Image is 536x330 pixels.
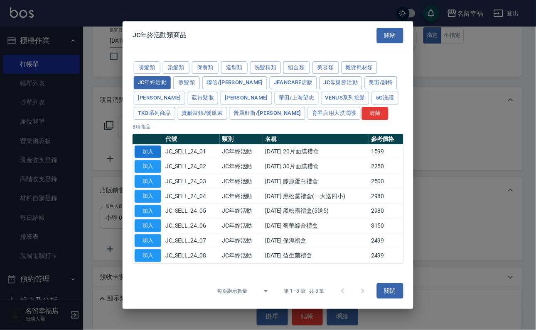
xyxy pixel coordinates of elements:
[369,134,403,145] th: 參考價格
[220,189,263,204] td: JC年終活動
[369,174,403,189] td: 2500
[362,107,388,120] button: 清除
[369,233,403,248] td: 2499
[283,61,310,74] button: 組合類
[342,61,378,74] button: 雜貨耗材類
[320,76,362,89] button: JC母親節活動
[263,134,369,145] th: 名稱
[220,218,263,233] td: JC年終活動
[134,107,175,120] button: TKO系列商品
[369,189,403,204] td: 2980
[365,76,398,89] button: 美宙/韻特
[220,233,263,248] td: JC年終活動
[369,218,403,233] td: 3150
[220,248,263,263] td: JC年終活動
[134,92,185,104] button: [PERSON_NAME]
[220,159,263,174] td: JC年終活動
[220,174,263,189] td: JC年終活動
[135,249,161,262] button: 加入
[163,174,220,189] td: JC_SELL_24_03
[250,61,281,74] button: 洗髮精類
[135,219,161,232] button: 加入
[263,159,369,174] td: [DATE] 30片面膜禮盒
[220,134,263,145] th: 類別
[263,218,369,233] td: [DATE] 奢華綜合禮盒
[133,31,187,39] span: JC年終活動類商品
[372,92,398,104] button: 5G洗護
[163,248,220,263] td: JC_SELL_24_08
[163,204,220,218] td: JC_SELL_24_05
[220,204,263,218] td: JC年終活動
[135,190,161,203] button: 加入
[163,61,189,74] button: 染髮類
[135,175,161,188] button: 加入
[263,189,369,204] td: [DATE] 黑松露禮盒(一大送四小)
[163,159,220,174] td: JC_SELL_24_02
[263,248,369,263] td: [DATE] 益生菌禮盒
[308,107,361,120] button: 育昇店用大洗潤護
[263,204,369,218] td: [DATE] 黑松露禮盒(5送5)
[377,284,403,299] button: 關閉
[133,123,403,131] p: 8 項商品
[134,61,160,74] button: 燙髮類
[163,134,220,145] th: 代號
[221,61,248,74] button: 造型類
[369,204,403,218] td: 2980
[284,287,325,295] p: 第 1–8 筆 共 8 筆
[369,144,403,159] td: 1599
[202,76,267,89] button: 聯信/[PERSON_NAME]
[163,233,220,248] td: JC_SELL_24_07
[163,144,220,159] td: JC_SELL_24_01
[178,107,227,120] button: 寶齡富錦/髮原素
[275,92,319,104] button: 華田/上海望志
[173,76,200,89] button: 假髮類
[312,61,339,74] button: 美容類
[135,234,161,247] button: 加入
[221,92,272,104] button: [PERSON_NAME]
[135,160,161,173] button: 加入
[192,61,219,74] button: 保養類
[263,233,369,248] td: [DATE] 保濕禮盒
[377,28,403,43] button: 關閉
[263,174,369,189] td: [DATE] 膠原蛋白禮盒
[321,92,369,104] button: Venus系列接髮
[369,159,403,174] td: 2250
[163,218,220,233] td: JC_SELL_24_06
[263,144,369,159] td: [DATE] 20片面膜禮盒
[220,144,263,159] td: JC年終活動
[135,146,161,158] button: 加入
[134,76,171,89] button: JC年終活動
[270,76,317,89] button: JeanCare店販
[188,92,219,104] button: 葳肯髮妝
[135,205,161,218] button: 加入
[230,107,306,120] button: 普羅旺斯/[PERSON_NAME]
[369,248,403,263] td: 2499
[218,287,248,295] p: 每頁顯示數量
[163,189,220,204] td: JC_SELL_24_04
